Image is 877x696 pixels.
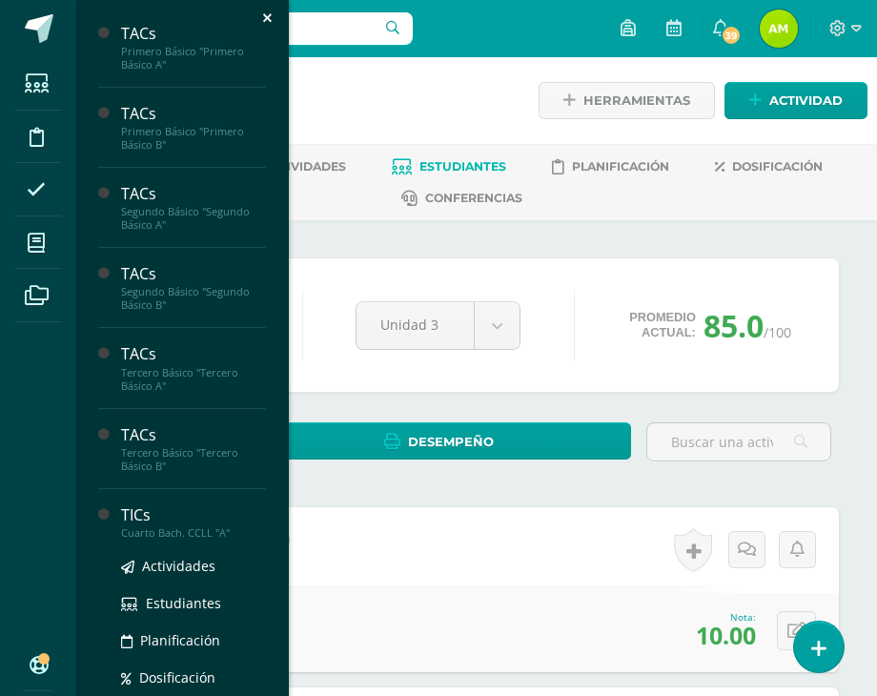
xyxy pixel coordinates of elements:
a: Planificación [121,629,266,651]
div: Primero Básico "Primero Básico B" [121,125,266,152]
div: Segundo Básico "Segundo Básico B" [121,285,266,312]
a: TACsTercero Básico "Tercero Básico A" [121,343,266,392]
a: Dosificación [121,666,266,688]
a: Actividades [121,555,266,577]
div: Cuarto Bach. CCLL "A" [121,526,266,540]
div: TACs [121,424,266,446]
div: TICs [121,504,266,526]
div: TACs [121,23,266,45]
a: TACsPrimero Básico "Primero Básico B" [121,103,266,152]
a: TICsCuarto Bach. CCLL "A" [121,504,266,540]
div: TACs [121,263,266,285]
a: TACsSegundo Básico "Segundo Básico B" [121,263,266,312]
div: Tercero Básico "Tercero Básico A" [121,366,266,393]
div: Tercero Básico "Tercero Básico B" [121,446,266,473]
span: Dosificación [139,668,215,686]
div: TACs [121,183,266,205]
a: TACsPrimero Básico "Primero Básico A" [121,23,266,72]
div: Primero Básico "Primero Básico A" [121,45,266,72]
div: TACs [121,103,266,125]
div: TACs [121,343,266,365]
a: Estudiantes [121,592,266,614]
span: Actividades [142,557,215,575]
span: Estudiantes [146,594,221,612]
div: Segundo Básico "Segundo Básico A" [121,205,266,232]
a: TACsSegundo Básico "Segundo Básico A" [121,183,266,232]
a: TACsTercero Básico "Tercero Básico B" [121,424,266,473]
span: Planificación [140,631,220,649]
